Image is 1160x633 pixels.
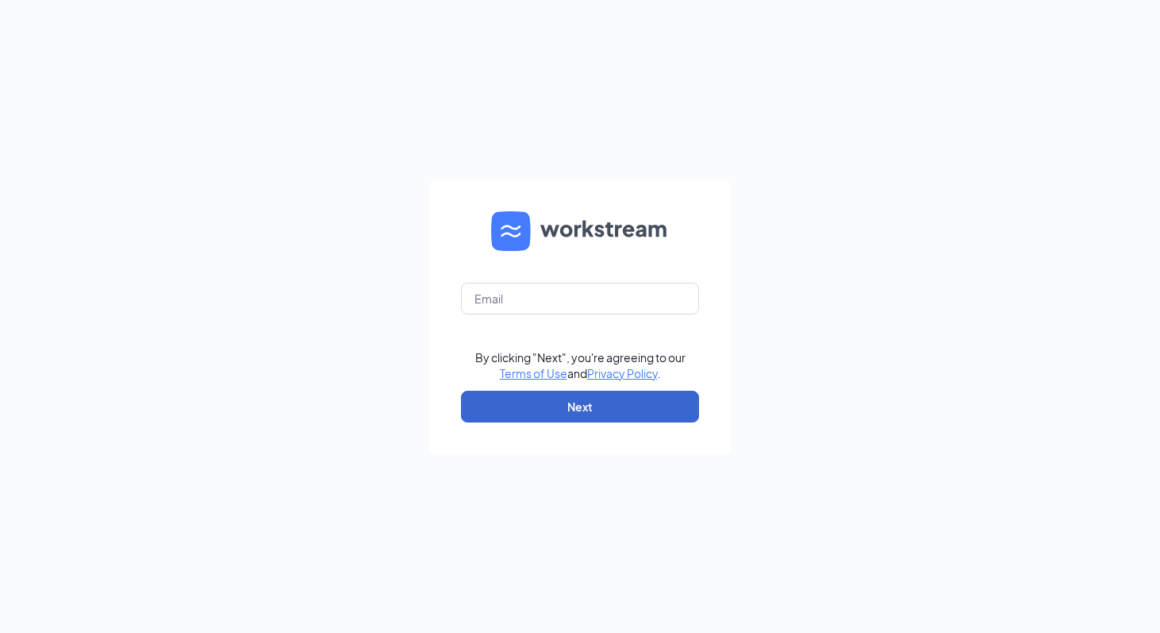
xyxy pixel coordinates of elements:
button: Next [461,391,699,423]
div: By clicking "Next", you're agreeing to our and . [475,349,686,381]
input: Email [461,283,699,315]
a: Privacy Policy [587,366,658,380]
a: Terms of Use [500,366,567,380]
img: WS logo and Workstream text [491,211,669,251]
